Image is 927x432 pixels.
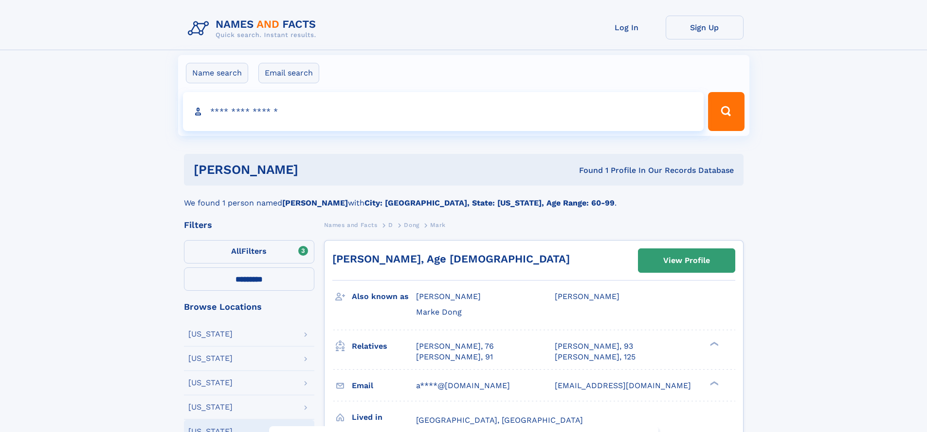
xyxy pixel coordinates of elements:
label: Email search [258,63,319,83]
h3: Lived in [352,409,416,426]
span: D [388,222,393,228]
div: [US_STATE] [188,379,233,387]
div: [US_STATE] [188,403,233,411]
a: [PERSON_NAME], 76 [416,341,494,352]
span: [EMAIL_ADDRESS][DOMAIN_NAME] [555,381,691,390]
a: Sign Up [666,16,744,39]
h3: Relatives [352,338,416,355]
div: [US_STATE] [188,355,233,362]
div: Found 1 Profile In Our Records Database [438,165,734,176]
img: Logo Names and Facts [184,16,324,42]
a: [PERSON_NAME], 91 [416,352,493,362]
button: Search Button [708,92,744,131]
div: [US_STATE] [188,330,233,338]
div: We found 1 person named with . [184,186,744,209]
span: [PERSON_NAME] [416,292,481,301]
span: [PERSON_NAME] [555,292,619,301]
div: ❯ [708,340,719,347]
div: View Profile [663,249,710,272]
a: View Profile [638,249,735,272]
a: Names and Facts [324,219,378,231]
div: Filters [184,221,314,229]
span: Mark [430,222,445,228]
span: All [231,246,241,256]
div: Browse Locations [184,302,314,311]
a: D [388,219,393,231]
b: City: [GEOGRAPHIC_DATA], State: [US_STATE], Age Range: 60-99 [364,198,615,207]
span: [GEOGRAPHIC_DATA], [GEOGRAPHIC_DATA] [416,415,583,425]
label: Filters [184,240,314,263]
h1: [PERSON_NAME] [194,164,439,176]
a: Dong [404,219,419,231]
a: Log In [588,16,666,39]
span: Dong [404,222,419,228]
a: [PERSON_NAME], 125 [555,352,636,362]
input: search input [183,92,704,131]
a: [PERSON_NAME], 93 [555,341,633,352]
div: ❯ [708,380,719,386]
b: [PERSON_NAME] [282,198,348,207]
h3: Email [352,377,416,394]
a: [PERSON_NAME], Age [DEMOGRAPHIC_DATA] [332,253,570,265]
label: Name search [186,63,248,83]
h3: Also known as [352,288,416,305]
span: Marke Dong [416,307,462,317]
